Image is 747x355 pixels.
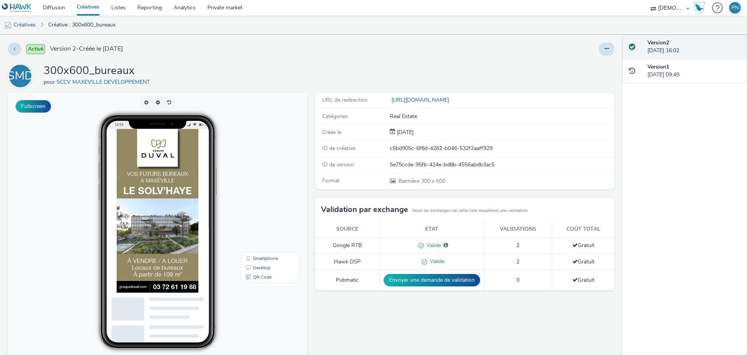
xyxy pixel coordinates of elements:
[390,96,452,104] a: [URL][DOMAIN_NAME]
[107,30,116,34] span: 10:53
[647,39,669,46] strong: Version 2
[245,173,263,178] span: Desktop
[572,258,594,265] span: Gratuit
[56,78,153,86] a: SCCV MAXEVILLE DEVELOPPEMENT
[390,161,614,169] div: 5e75ccde-95fb-424e-bd8b-4556abdb3ac5
[379,221,484,237] th: Etat
[315,270,379,291] td: Pubmatic
[235,180,290,189] li: QR Code
[315,254,379,270] td: Hawk DSP
[26,44,45,54] span: Activé
[693,2,705,14] img: Hawk Academy
[647,63,741,79] div: [DATE] 09:49
[395,129,414,136] div: Création 01 octobre 2024, 09:49
[516,276,519,284] span: 0
[647,63,669,71] strong: Version 1
[44,64,153,78] h1: 300x600_bureaux
[322,177,340,184] span: Format
[731,2,739,14] div: PN
[572,276,594,284] span: Gratuit
[384,274,480,286] button: Envoyer une demande de validation
[4,21,12,29] img: mobile
[322,145,355,152] span: ID de créative
[315,237,379,254] td: Google RTB
[322,96,368,104] span: URL de redirection
[693,2,708,14] a: Hawk Academy
[322,129,341,136] span: Créée le
[16,100,51,113] button: Fullscreen
[321,204,408,215] h3: Validation par exchange
[245,164,270,168] span: Smartphone
[552,221,615,237] th: Coût total
[516,242,519,249] span: 2
[647,39,741,55] div: [DATE] 16:02
[390,113,614,120] div: Real Estate
[322,161,354,168] span: ID de version
[235,161,290,171] li: Smartphone
[516,258,519,265] span: 2
[2,3,32,13] img: undefined Logo
[398,177,445,185] span: 300 x 600
[572,242,594,249] span: Gratuit
[315,221,379,237] th: Source
[427,258,444,265] span: Valide
[50,44,123,53] span: Version 2 - Créée le [DATE]
[398,177,421,185] span: Bannière
[412,208,528,214] small: Seuls les exchanges de cette liste requièrent une validation
[424,242,441,249] span: Valide
[235,171,290,180] li: Desktop
[44,78,56,86] span: pour
[322,113,348,120] span: Catégories
[44,16,119,34] a: Créative : 300x600_bureaux
[395,129,414,136] span: [DATE]
[109,37,191,200] img: Advertisement preview
[245,182,264,187] span: QR Code
[484,221,552,237] th: Validations
[7,65,33,87] div: SMD
[390,145,614,152] div: c5bd905c-6f8d-4262-b046-532f2aaff929
[8,72,36,79] a: SMD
